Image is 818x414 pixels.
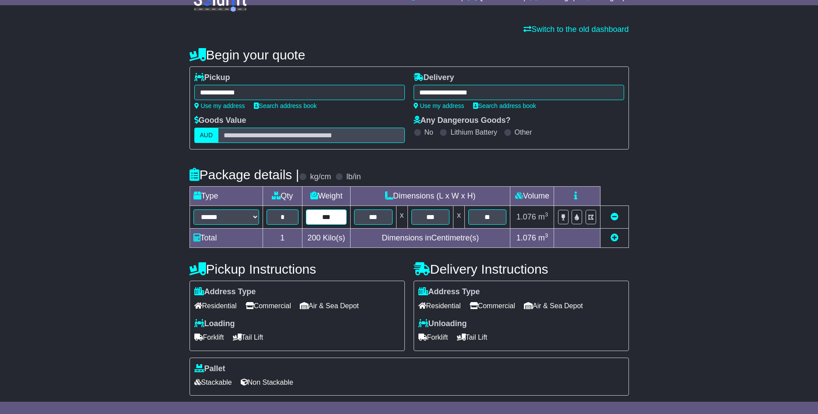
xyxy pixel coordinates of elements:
label: Lithium Battery [450,128,497,136]
td: Dimensions in Centimetre(s) [351,229,510,248]
td: 1 [263,229,302,248]
td: Qty [263,187,302,206]
span: Air & Sea Depot [524,299,583,313]
span: Commercial [246,299,291,313]
label: No [425,128,433,136]
td: Type [190,187,263,206]
td: Volume [510,187,554,206]
td: x [396,206,407,229]
a: Remove this item [611,212,618,221]
span: Commercial [470,299,515,313]
span: Tail Lift [457,331,488,344]
td: Total [190,229,263,248]
a: Add new item [611,233,618,242]
label: Address Type [194,287,256,297]
span: Residential [418,299,461,313]
label: Pickup [194,73,230,83]
h4: Begin your quote [190,48,629,62]
h4: Delivery Instructions [414,262,629,276]
span: m [538,233,548,242]
label: Loading [194,319,235,329]
label: AUD [194,128,219,143]
span: Tail Lift [233,331,263,344]
a: Use my address [194,102,245,109]
td: x [453,206,464,229]
span: Forklift [418,331,448,344]
label: Any Dangerous Goods? [414,116,511,125]
a: Use my address [414,102,464,109]
a: Switch to the old dashboard [523,25,628,34]
label: Other [515,128,532,136]
a: Search address book [254,102,317,109]
label: lb/in [346,172,361,182]
span: Non Stackable [241,376,293,389]
td: Weight [302,187,351,206]
span: Forklift [194,331,224,344]
label: Delivery [414,73,454,83]
label: Pallet [194,364,225,374]
a: Search address book [473,102,536,109]
h4: Pickup Instructions [190,262,405,276]
label: kg/cm [310,172,331,182]
label: Goods Value [194,116,246,125]
label: Unloading [418,319,467,329]
span: Stackable [194,376,232,389]
label: Address Type [418,287,480,297]
span: Air & Sea Depot [300,299,359,313]
span: Residential [194,299,237,313]
sup: 3 [545,211,548,218]
td: Dimensions (L x W x H) [351,187,510,206]
sup: 3 [545,232,548,239]
span: 1.076 [516,233,536,242]
td: Kilo(s) [302,229,351,248]
span: m [538,212,548,221]
span: 1.076 [516,212,536,221]
h4: Package details | [190,167,299,182]
span: 200 [308,233,321,242]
